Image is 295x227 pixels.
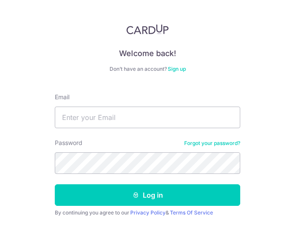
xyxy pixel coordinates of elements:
img: CardUp Logo [126,24,169,35]
input: Enter your Email [55,107,240,128]
h4: Welcome back! [55,48,240,59]
a: Forgot your password? [184,140,240,147]
label: Password [55,139,82,147]
a: Terms Of Service [170,209,213,216]
label: Email [55,93,69,101]
div: Don’t have an account? [55,66,240,73]
a: Privacy Policy [130,209,166,216]
div: By continuing you agree to our & [55,209,240,216]
a: Sign up [168,66,186,72]
button: Log in [55,184,240,206]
